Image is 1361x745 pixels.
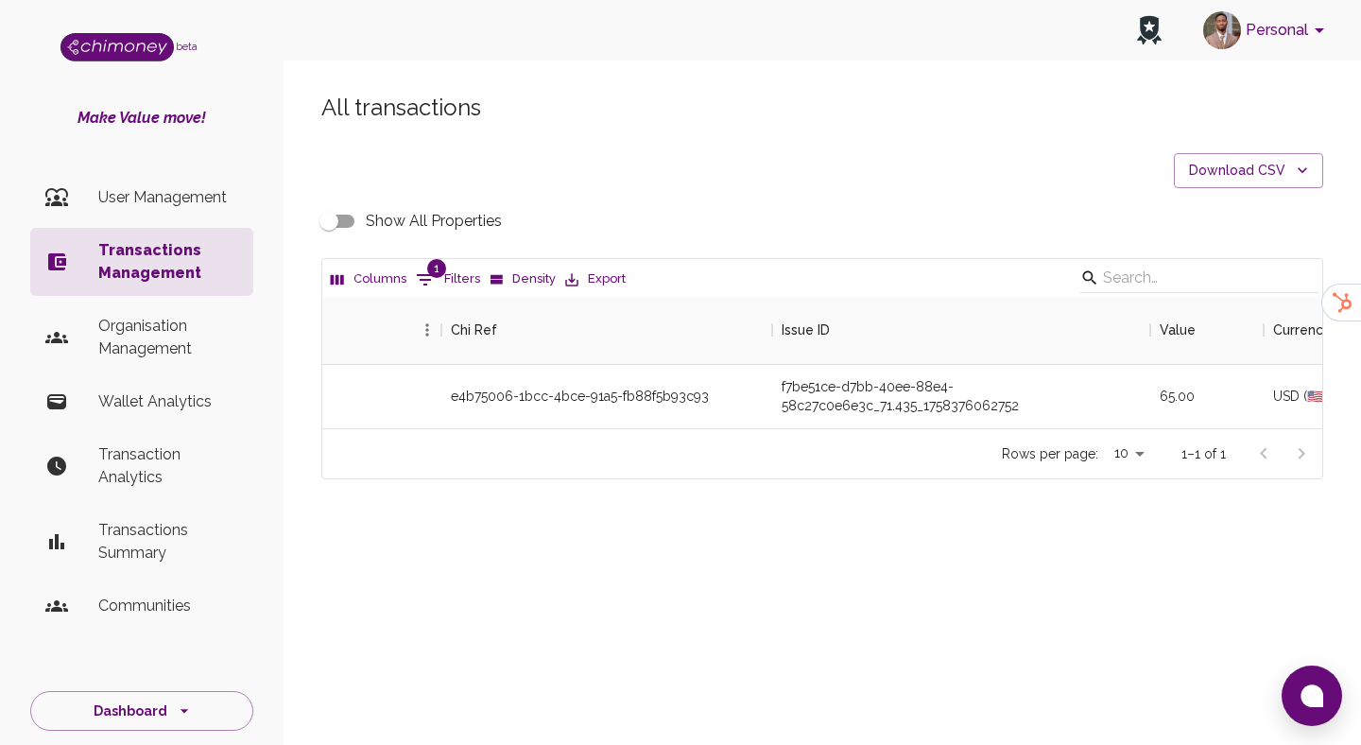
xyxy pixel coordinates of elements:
[411,265,485,295] button: Show filters
[326,265,411,294] button: Select columns
[1203,11,1241,49] img: avatar
[205,296,441,364] div: Username
[1150,365,1264,428] div: 65.00
[1002,444,1098,463] p: Rows per page:
[1282,666,1342,726] button: Open chat window
[1080,263,1318,297] div: Search
[441,296,772,364] div: Chi Ref
[30,691,253,732] button: Dashboard
[176,41,198,52] span: beta
[1160,296,1196,364] div: Value
[772,365,1150,428] div: f7be51ce-d7bb-40ee-88e4-58c27c0e6e3c_71.435_1758376062752
[1264,296,1358,364] div: Currency
[1174,153,1323,188] button: Download CSV
[1264,365,1358,428] div: USD (🇺🇸)
[1181,444,1226,463] p: 1–1 of 1
[98,595,238,617] p: Communities
[451,296,497,364] div: Chi Ref
[98,239,238,285] p: Transactions Management
[441,365,772,428] div: e4b75006-1bcc-4bce-91a5-fb88f5b93c93
[1103,263,1290,293] input: Search…
[98,443,238,489] p: Transaction Analytics
[98,315,238,360] p: Organisation Management
[427,259,446,278] span: 1
[413,316,441,344] button: Menu
[560,265,630,294] button: Export
[485,265,560,294] button: Density
[98,390,238,413] p: Wallet Analytics
[772,296,1150,364] div: Issue ID
[782,296,830,364] div: Issue ID
[98,519,238,564] p: Transactions Summary
[60,33,174,61] img: Logo
[1150,296,1264,364] div: Value
[366,210,502,233] span: Show All Properties
[321,93,1323,123] h5: All transactions
[1196,6,1338,55] button: account of current user
[1273,296,1331,364] div: Currency
[98,186,238,209] p: User Management
[1106,440,1151,467] div: 10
